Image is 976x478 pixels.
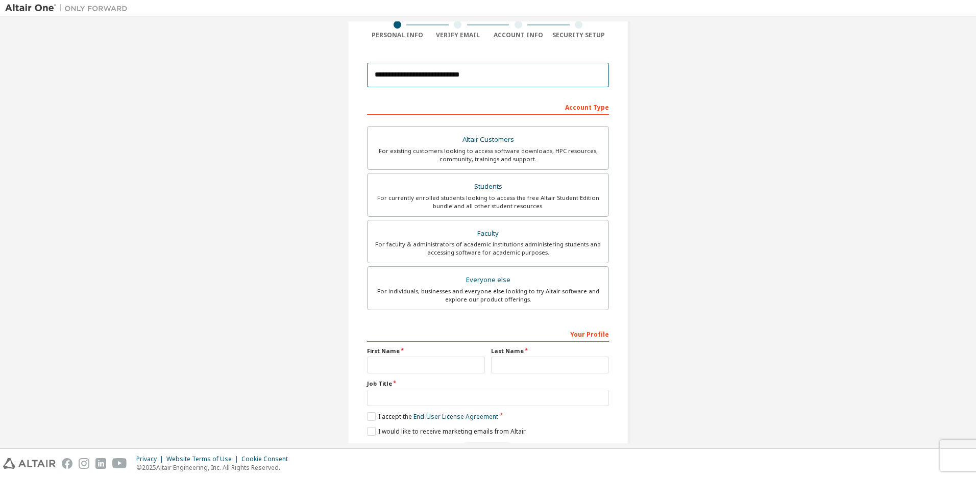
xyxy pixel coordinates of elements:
[112,458,127,469] img: youtube.svg
[374,194,602,210] div: For currently enrolled students looking to access the free Altair Student Edition bundle and all ...
[374,133,602,147] div: Altair Customers
[374,287,602,304] div: For individuals, businesses and everyone else looking to try Altair software and explore our prod...
[413,412,498,421] a: End-User License Agreement
[166,455,241,463] div: Website Terms of Use
[367,347,485,355] label: First Name
[5,3,133,13] img: Altair One
[367,412,498,421] label: I accept the
[488,31,549,39] div: Account Info
[367,442,609,457] div: Read and acccept EULA to continue
[367,31,428,39] div: Personal Info
[374,227,602,241] div: Faculty
[136,463,294,472] p: © 2025 Altair Engineering, Inc. All Rights Reserved.
[367,427,526,436] label: I would like to receive marketing emails from Altair
[374,147,602,163] div: For existing customers looking to access software downloads, HPC resources, community, trainings ...
[241,455,294,463] div: Cookie Consent
[374,240,602,257] div: For faculty & administrators of academic institutions administering students and accessing softwa...
[79,458,89,469] img: instagram.svg
[136,455,166,463] div: Privacy
[62,458,72,469] img: facebook.svg
[491,347,609,355] label: Last Name
[367,325,609,342] div: Your Profile
[374,273,602,287] div: Everyone else
[95,458,106,469] img: linkedin.svg
[367,380,609,388] label: Job Title
[374,180,602,194] div: Students
[367,98,609,115] div: Account Type
[3,458,56,469] img: altair_logo.svg
[549,31,609,39] div: Security Setup
[428,31,489,39] div: Verify Email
